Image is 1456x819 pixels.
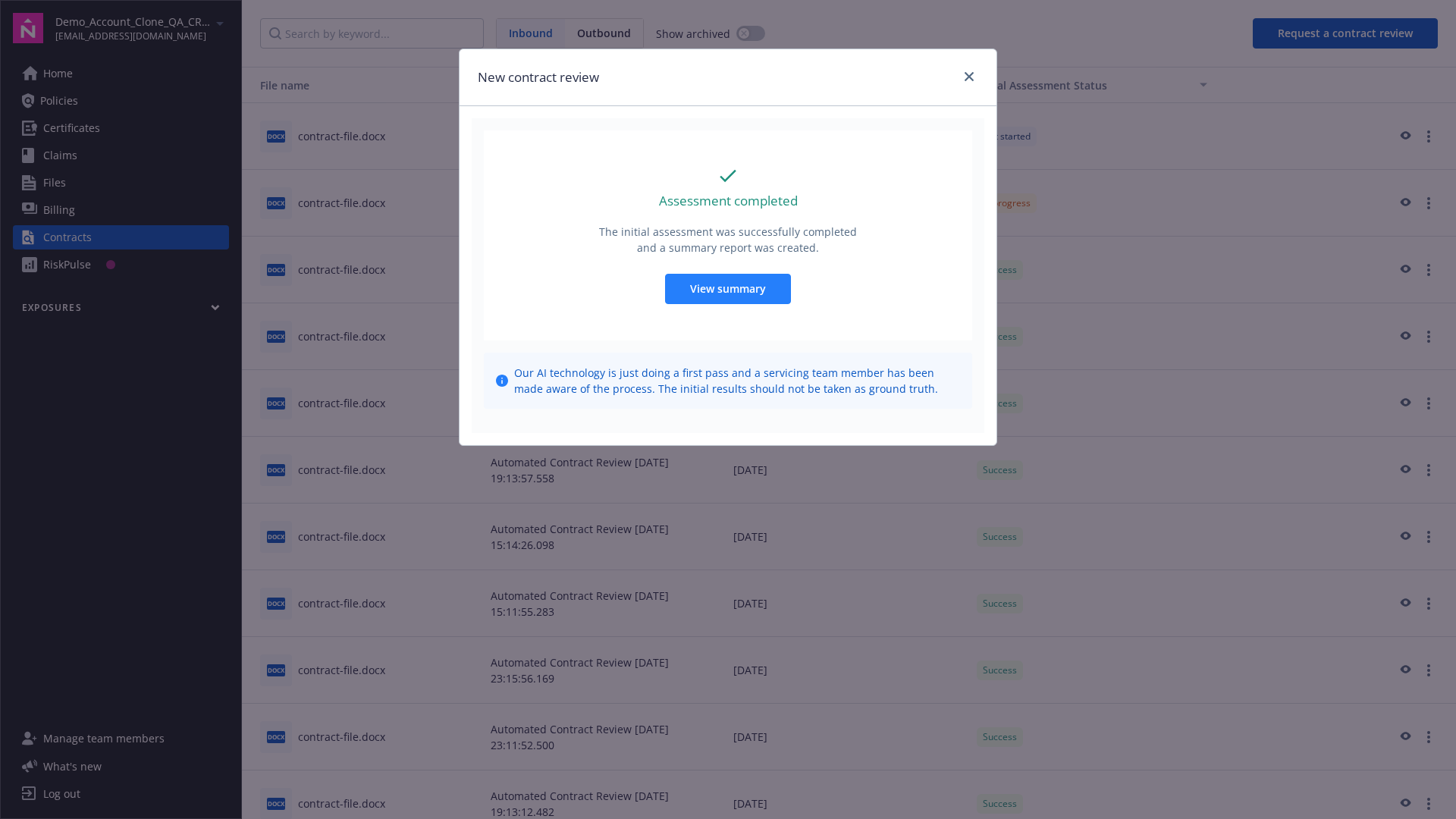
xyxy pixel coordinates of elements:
[478,67,599,87] h1: New contract review
[690,281,766,296] span: View summary
[598,224,858,256] p: The initial assessment was successfully completed and a summary report was created.
[659,191,798,211] p: Assessment completed
[514,365,960,397] span: Our AI technology is just doing a first pass and a servicing team member has been made aware of t...
[960,67,978,86] a: close
[665,274,791,304] button: View summary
